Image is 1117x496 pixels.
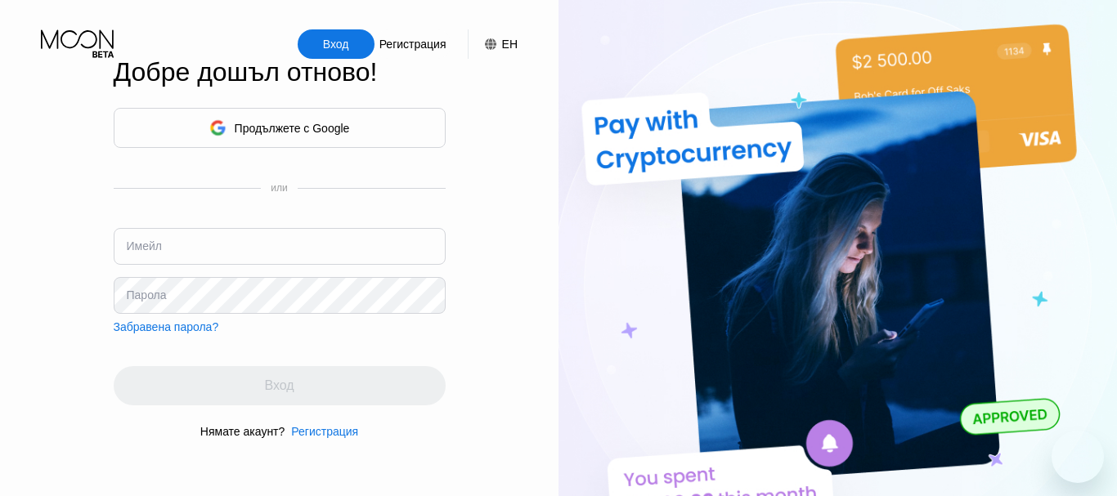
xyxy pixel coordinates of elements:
[114,57,378,87] font: Добре дошъл отново!
[375,29,451,59] div: Регистрация
[285,425,358,438] div: Регистрация
[271,182,287,194] font: или
[127,288,167,302] font: Парола
[323,38,349,51] font: Вход
[298,29,375,59] div: Вход
[468,29,518,59] div: ЕН
[379,38,446,51] font: Регистрация
[200,425,285,438] font: Нямате акаунт?
[1052,431,1104,483] iframe: Бутон за стартиране на прозореца за текстови съобщения
[291,425,358,438] font: Регистрация
[114,108,446,148] div: Продължете с Google
[235,122,350,135] font: Продължете с Google
[127,239,162,252] font: Имейл
[114,320,219,333] font: Забравена парола?
[502,38,518,51] font: ЕН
